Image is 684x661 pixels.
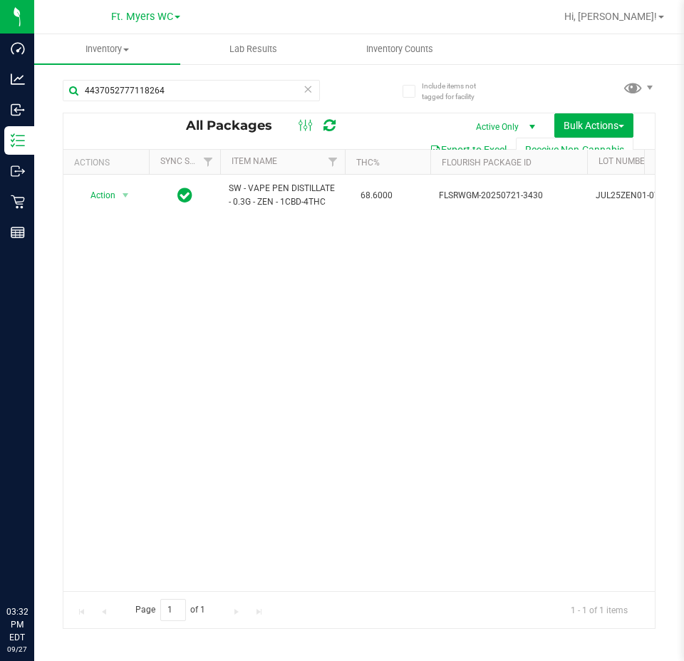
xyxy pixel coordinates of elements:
a: Filter [321,150,345,174]
button: Bulk Actions [554,113,633,138]
inline-svg: Retail [11,195,25,209]
iframe: Resource center [14,547,57,590]
span: 68.6000 [353,185,400,206]
span: Bulk Actions [564,120,624,131]
a: Inventory [34,34,180,64]
span: Inventory [34,43,180,56]
span: SW - VAPE PEN DISTILLATE - 0.3G - ZEN - 1CBD-4THC [229,182,336,209]
a: THC% [356,158,380,168]
inline-svg: Inbound [11,103,25,117]
span: 1 - 1 of 1 items [559,599,639,620]
a: Lab Results [180,34,326,64]
span: Page of 1 [123,599,217,621]
a: Inventory Counts [326,34,472,64]
span: In Sync [177,185,192,205]
inline-svg: Inventory [11,133,25,148]
span: Include items not tagged for facility [422,81,493,102]
inline-svg: Reports [11,225,25,240]
inline-svg: Dashboard [11,41,25,56]
inline-svg: Outbound [11,164,25,178]
a: Filter [197,150,220,174]
a: Item Name [232,156,277,166]
span: Action [78,185,116,205]
iframe: Resource center unread badge [42,545,59,562]
input: 1 [160,599,186,621]
input: Search Package ID, Item Name, SKU, Lot or Part Number... [63,80,320,101]
button: Export to Excel [420,138,516,162]
p: 03:32 PM EDT [6,605,28,644]
span: Ft. Myers WC [111,11,173,23]
span: Hi, [PERSON_NAME]! [564,11,657,22]
a: Sync Status [160,156,215,166]
span: FLSRWGM-20250721-3430 [439,189,579,203]
a: Flourish Package ID [442,158,532,168]
span: select [117,185,135,205]
span: All Packages [186,118,286,133]
span: Inventory Counts [347,43,452,56]
span: Clear [303,80,313,98]
p: 09/27 [6,644,28,655]
inline-svg: Analytics [11,72,25,86]
div: Actions [74,158,143,168]
button: Receive Non-Cannabis [516,138,633,162]
a: Lot Number [598,156,650,166]
span: Lab Results [210,43,296,56]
